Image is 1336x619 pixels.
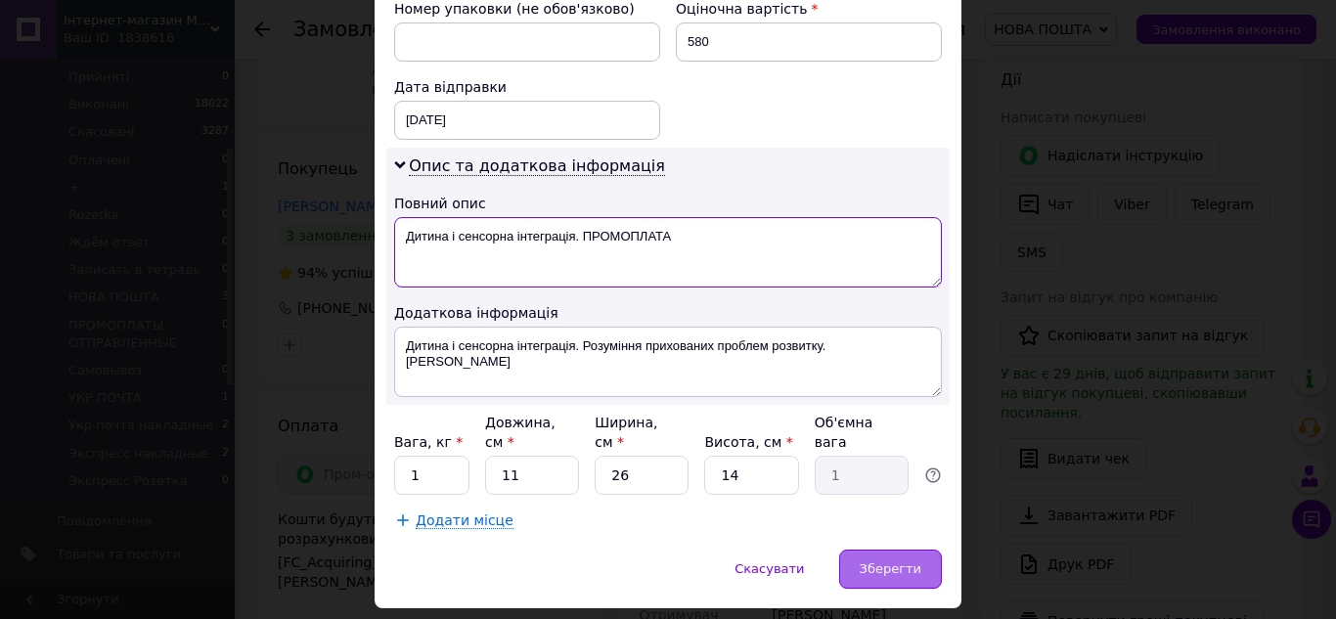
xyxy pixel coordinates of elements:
[815,413,909,452] div: Об'ємна вага
[485,415,556,450] label: Довжина, см
[394,303,942,323] div: Додаткова інформація
[704,434,792,450] label: Висота, см
[416,512,513,529] span: Додати місце
[394,434,463,450] label: Вага, кг
[394,77,660,97] div: Дата відправки
[860,561,921,576] span: Зберегти
[394,217,942,287] textarea: Дитина і сенсорна інтеграція. ПРОМОПЛАТА
[409,156,665,176] span: Опис та додаткова інформація
[595,415,657,450] label: Ширина, см
[394,327,942,397] textarea: Дитина і сенсорна інтеграція. Розуміння прихованих проблем розвитку. [PERSON_NAME]
[394,194,942,213] div: Повний опис
[735,561,804,576] span: Скасувати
